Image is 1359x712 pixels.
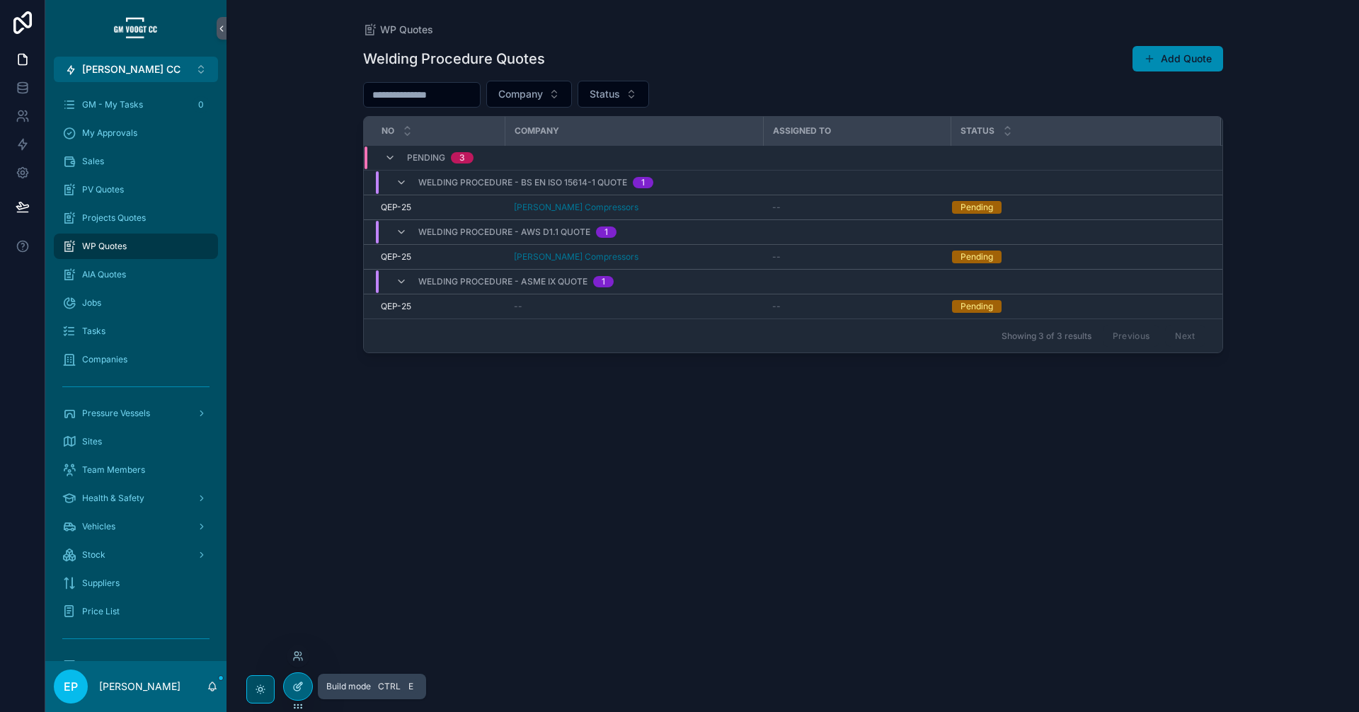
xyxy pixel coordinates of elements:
a: -- [772,251,943,263]
a: Stock [54,542,218,568]
span: QEP-25 [381,301,411,312]
div: 3 [459,152,465,163]
span: GM - My Tasks [82,99,143,110]
span: Pending [407,152,445,163]
span: Sites [82,436,102,447]
div: Pending [961,201,993,214]
a: My Approvals [54,120,218,146]
a: -- [772,202,943,213]
a: Projects Quotes [54,205,218,231]
a: GM - My Tasks0 [54,92,218,117]
span: E [405,681,416,692]
span: AIA Quotes [82,269,126,280]
span: Companies [82,354,127,365]
a: QEP-25 [381,251,497,263]
a: Team Members [54,457,218,483]
span: Assigned to [773,125,831,137]
span: Projects Quotes [82,212,146,224]
span: QEP-25 [381,202,411,213]
span: Team Members [82,464,145,476]
a: Pending [952,251,1204,263]
span: Status [590,87,620,101]
span: Status [961,125,994,137]
h1: Welding Procedure Quotes [363,49,545,69]
span: Tasks [82,326,105,337]
span: -- [772,301,781,312]
div: 1 [604,226,608,238]
span: Company [515,125,559,137]
a: Sites [54,429,218,454]
span: PV Quotes [82,184,124,195]
a: Health & Safety [54,486,218,511]
button: Select Button [486,81,572,108]
a: -- [514,301,755,312]
a: Companies [54,347,218,372]
span: Welding Procedure - BS EN ISO 15614-1 Quote [418,177,627,188]
span: Showing 3 of 3 results [1002,331,1091,342]
span: Stock [82,549,105,561]
a: Vehicles [54,514,218,539]
span: Welding Procedure - ASME IX Quote [418,276,587,287]
a: Pending [952,201,1204,214]
a: WP Quotes [363,23,433,37]
span: Ctrl [377,679,402,694]
span: WP Quotes [82,241,127,252]
span: QEP-25 [381,251,411,263]
button: Select Button [578,81,649,108]
span: EP [64,678,78,695]
a: Suppliers [54,570,218,596]
a: Tracking [54,653,218,678]
span: Company [498,87,543,101]
span: My Approvals [82,127,137,139]
a: AIA Quotes [54,262,218,287]
span: -- [514,301,522,312]
span: -- [772,251,781,263]
div: 0 [193,96,210,113]
span: Jobs [82,297,101,309]
a: [PERSON_NAME] Compressors [514,202,755,213]
span: Vehicles [82,521,115,532]
a: PV Quotes [54,177,218,202]
span: Build mode [326,681,371,692]
span: Price List [82,606,120,617]
span: Welding Procedure - AWS D1.1 Quote [418,226,590,238]
a: Pressure Vessels [54,401,218,426]
a: Sales [54,149,218,174]
span: No [382,125,394,137]
span: Pressure Vessels [82,408,150,419]
a: -- [772,301,943,312]
a: Jobs [54,290,218,316]
button: Select Button [54,57,218,82]
span: -- [772,202,781,213]
div: 1 [602,276,605,287]
span: Suppliers [82,578,120,589]
span: Tracking [82,660,117,671]
div: scrollable content [45,82,226,661]
span: [PERSON_NAME] CC [82,62,180,76]
a: Pending [952,300,1204,313]
div: Pending [961,251,993,263]
button: Add Quote [1132,46,1223,71]
div: Pending [961,300,993,313]
a: [PERSON_NAME] Compressors [514,251,755,263]
a: [PERSON_NAME] Compressors [514,251,638,263]
a: QEP-25 [381,202,497,213]
p: [PERSON_NAME] [99,679,180,694]
a: QEP-25 [381,301,497,312]
div: 1 [641,177,645,188]
span: Sales [82,156,104,167]
a: WP Quotes [54,234,218,259]
span: Health & Safety [82,493,144,504]
img: App logo [113,17,159,40]
a: [PERSON_NAME] Compressors [514,202,638,213]
span: WP Quotes [380,23,433,37]
a: Tasks [54,318,218,344]
a: Price List [54,599,218,624]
